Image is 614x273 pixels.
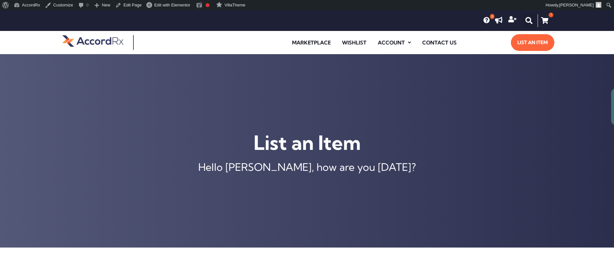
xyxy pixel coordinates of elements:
[517,37,548,48] span: List an Item
[559,3,594,7] span: [PERSON_NAME]
[373,35,416,50] a: Account
[490,14,494,19] span: 0
[154,3,190,7] span: Edit with Elementor
[511,34,554,51] a: List an Item
[549,13,553,17] div: 1
[538,14,552,27] a: 1
[3,162,611,172] div: Hello [PERSON_NAME], how are you [DATE]?
[287,35,336,50] a: Marketplace
[206,3,210,7] div: Focus keyphrase not set
[3,130,611,155] h1: List an Item
[62,34,123,48] img: default-logo
[337,35,371,50] a: Wishlist
[483,17,490,24] a: 0
[417,35,462,50] a: Contact Us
